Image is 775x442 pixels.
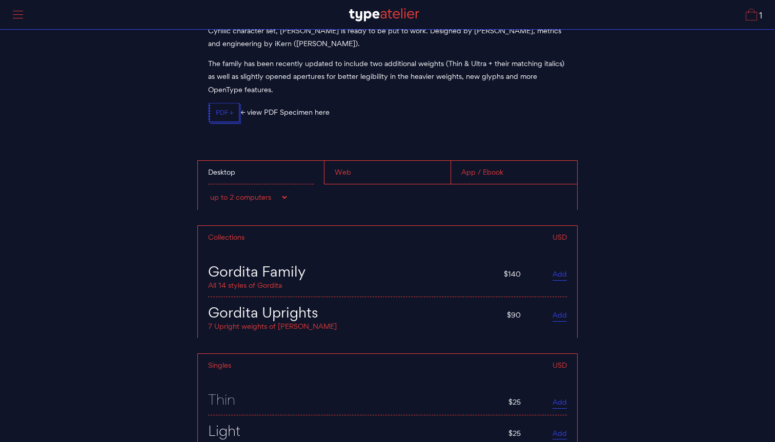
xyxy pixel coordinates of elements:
[208,392,498,407] div: Thin
[507,310,521,320] span: $90
[349,8,419,22] img: TA_Logo.svg
[208,279,494,289] div: All 14 styles of Gordita
[553,310,567,322] a: Add
[208,103,241,123] a: PDF ↓
[198,161,324,184] div: Desktop
[208,362,392,369] div: Singles
[746,9,762,20] a: 1
[757,12,762,20] span: 1
[746,9,757,20] img: Cart_Icon.svg
[508,397,521,407] span: $25
[553,269,567,281] a: Add
[208,57,567,97] p: The family has been recently updated to include two additional weights (Thin & Ultra + their matc...
[392,362,567,369] div: USD
[324,161,451,184] div: Web
[208,234,399,241] div: Collections
[504,269,521,279] span: $140
[399,234,567,241] div: USD
[208,264,494,279] div: Gordita Family
[553,429,567,440] a: Add
[208,305,497,320] div: Gordita Uprights
[508,429,521,438] span: $25
[553,397,567,409] a: Add
[208,320,497,330] div: 7 Upright weights of [PERSON_NAME]
[451,161,577,184] div: App / Ebook
[208,423,498,438] div: Light
[208,103,567,123] p: ← view PDF Specimen here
